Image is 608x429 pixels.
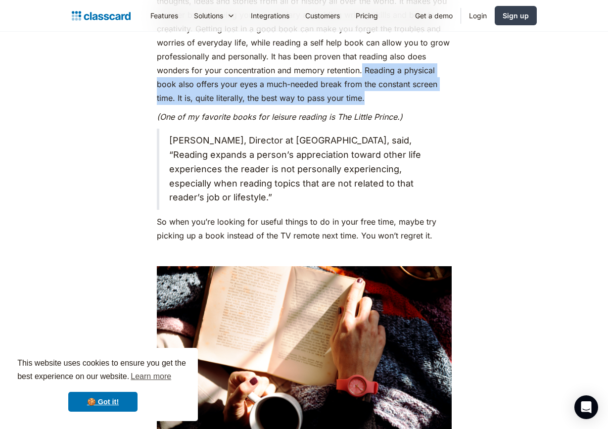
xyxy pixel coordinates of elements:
[8,348,198,421] div: cookieconsent
[243,4,297,27] a: Integrations
[157,247,452,261] p: ‍
[68,392,138,412] a: dismiss cookie message
[17,357,188,384] span: This website uses cookies to ensure you get the best experience on our website.
[157,110,452,124] p: ‍
[348,4,386,27] a: Pricing
[142,4,186,27] a: Features
[157,129,452,210] blockquote: [PERSON_NAME], Director at [GEOGRAPHIC_DATA], said, “Reading expands a person’s appreciation towa...
[574,395,598,419] div: Open Intercom Messenger
[503,10,529,21] div: Sign up
[407,4,461,27] a: Get a demo
[72,9,131,23] a: home
[461,4,495,27] a: Login
[157,112,403,122] em: (One of my favorite books for leisure reading is The Little Prince.)
[297,4,348,27] a: Customers
[495,6,537,25] a: Sign up
[129,369,173,384] a: learn more about cookies
[157,215,452,242] p: So when you’re looking for useful things to do in your free time, maybe try picking up a book ins...
[186,4,243,27] div: Solutions
[194,10,223,21] div: Solutions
